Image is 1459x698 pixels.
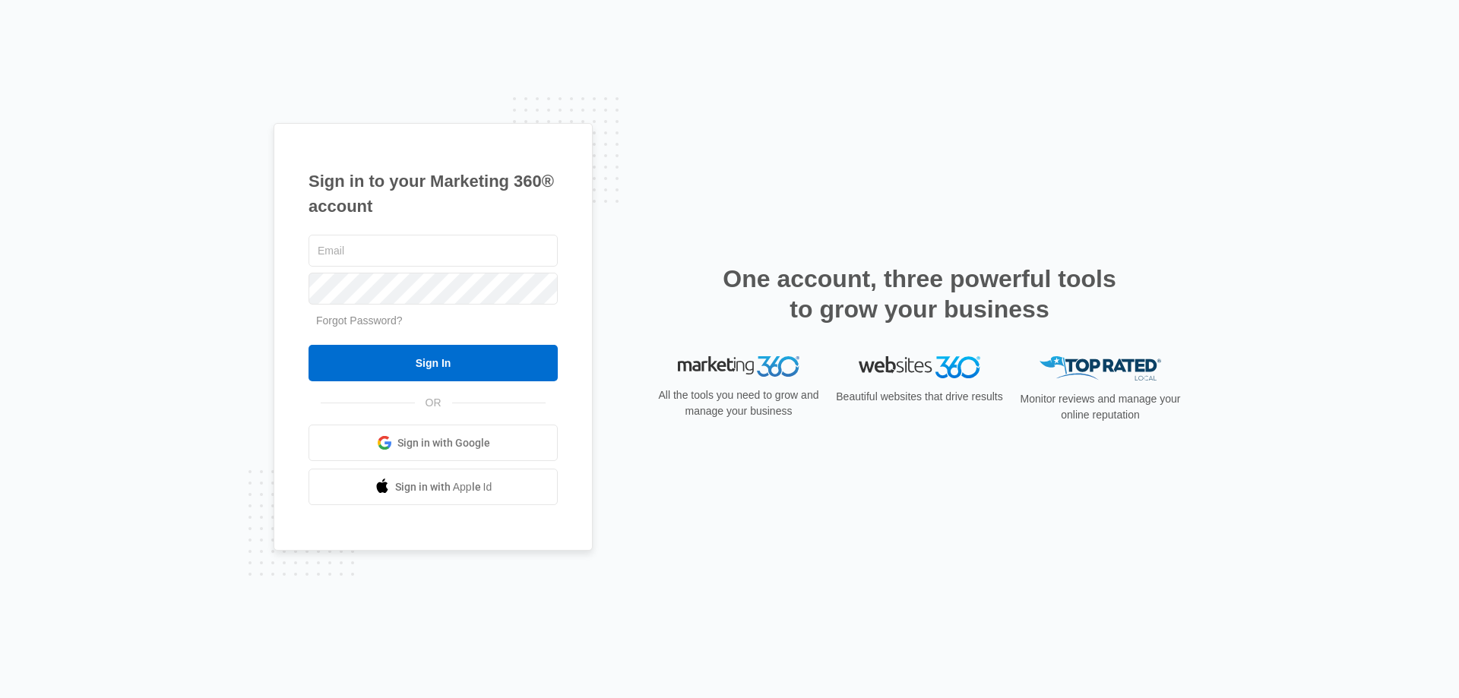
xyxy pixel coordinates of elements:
[395,479,492,495] span: Sign in with Apple Id
[309,425,558,461] a: Sign in with Google
[415,395,452,411] span: OR
[309,469,558,505] a: Sign in with Apple Id
[397,435,490,451] span: Sign in with Google
[859,356,980,378] img: Websites 360
[1040,356,1161,381] img: Top Rated Local
[309,235,558,267] input: Email
[309,345,558,381] input: Sign In
[1015,392,1185,424] p: Monitor reviews and manage your online reputation
[309,169,558,219] h1: Sign in to your Marketing 360® account
[718,264,1121,324] h2: One account, three powerful tools to grow your business
[316,314,403,327] a: Forgot Password?
[834,390,1005,406] p: Beautiful websites that drive results
[654,388,824,420] p: All the tools you need to grow and manage your business
[678,356,799,377] img: Marketing 360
